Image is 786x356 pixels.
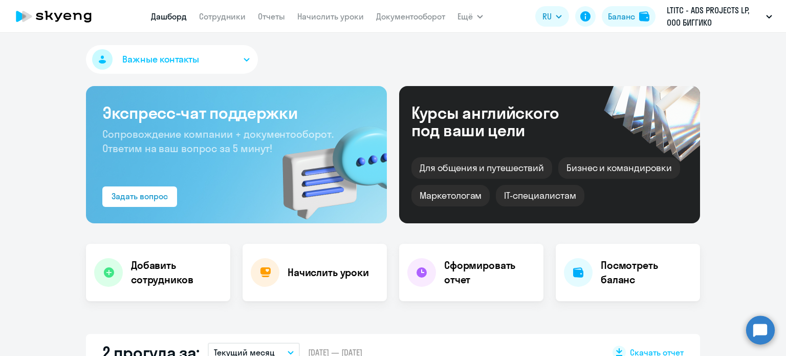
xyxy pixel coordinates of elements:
[112,190,168,202] div: Задать вопрос
[601,258,692,287] h4: Посмотреть баланс
[457,10,473,23] span: Ещё
[667,4,762,29] p: LTITC - ADS PROJECTS LP, ООО БИГГИКО
[86,45,258,74] button: Важные контакты
[376,11,445,22] a: Документооборот
[258,11,285,22] a: Отчеты
[662,4,777,29] button: LTITC - ADS PROJECTS LP, ООО БИГГИКО
[411,157,552,179] div: Для общения и путешествий
[102,128,334,155] span: Сопровождение компании + документооборот. Ответим на ваш вопрос за 5 минут!
[535,6,569,27] button: RU
[457,6,483,27] button: Ещё
[268,108,387,223] img: bg-img
[102,186,177,207] button: Задать вопрос
[297,11,364,22] a: Начислить уроки
[102,102,370,123] h3: Экспресс-чат поддержки
[639,11,649,22] img: balance
[608,10,635,23] div: Баланс
[411,185,490,206] div: Маркетологам
[542,10,552,23] span: RU
[602,6,656,27] button: Балансbalance
[496,185,584,206] div: IT-специалистам
[151,11,187,22] a: Дашборд
[411,104,586,139] div: Курсы английского под ваши цели
[122,53,199,66] span: Важные контакты
[288,265,369,280] h4: Начислить уроки
[558,157,680,179] div: Бизнес и командировки
[199,11,246,22] a: Сотрудники
[131,258,222,287] h4: Добавить сотрудников
[444,258,535,287] h4: Сформировать отчет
